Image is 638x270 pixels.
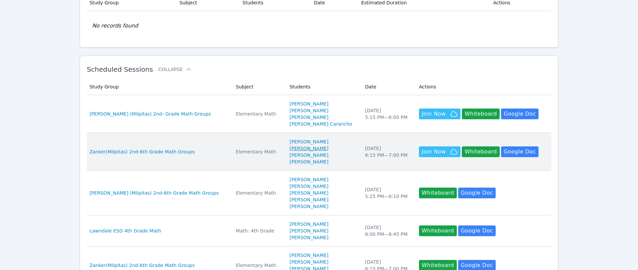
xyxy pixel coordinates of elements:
a: [PERSON_NAME] [289,183,328,190]
tr: Lawndale ESD 4th Grade MathMath: 4th Grade[PERSON_NAME][PERSON_NAME][PERSON_NAME][DATE]8:00 PM—8:... [87,215,551,247]
button: Join Now [419,146,460,157]
a: [PERSON_NAME] Carancho [289,121,352,127]
a: [PERSON_NAME] [289,203,328,210]
a: [PERSON_NAME] [289,190,328,196]
a: [PERSON_NAME] [289,221,328,227]
a: [PERSON_NAME] [289,152,328,158]
div: Elementary Math [236,262,281,269]
a: [PERSON_NAME] [289,259,328,265]
div: Elementary Math [236,190,281,196]
button: Join Now [419,109,460,119]
td: No records found [87,11,551,41]
a: [PERSON_NAME] (Milpitas) 2nd-6th Grade Math Groups [89,190,219,196]
a: Google Doc [501,146,539,157]
a: [PERSON_NAME] [289,234,328,241]
a: Lawndale ESD 4th Grade Math [89,227,161,234]
a: [PERSON_NAME] [289,145,328,152]
div: [DATE] 5:15 PM — 6:00 PM [365,107,411,121]
tr: Zanker(Milpitas) 2nd-6th Grade Math GroupsElementary Math[PERSON_NAME][PERSON_NAME][PERSON_NAME][... [87,133,551,171]
a: Zanker(Milpitas) 2nd-6th Grade Math Groups [89,148,195,155]
a: [PERSON_NAME] (Milpitas) 2nd- Grade Math Groups [89,111,211,117]
a: [PERSON_NAME] [289,196,328,203]
a: [PERSON_NAME] [289,176,328,183]
div: Elementary Math [236,148,281,155]
th: Students [285,79,361,95]
tr: [PERSON_NAME] (Milpitas) 2nd-6th Grade Math GroupsElementary Math[PERSON_NAME][PERSON_NAME][PERSO... [87,171,551,215]
a: [PERSON_NAME] [289,252,328,259]
div: Math: 4th Grade [236,227,281,234]
button: Whiteboard [419,188,457,198]
button: Whiteboard [462,146,500,157]
th: Study Group [87,79,232,95]
th: Subject [232,79,285,95]
a: Google Doc [458,225,496,236]
a: Google Doc [458,188,496,198]
a: [PERSON_NAME] [289,138,328,145]
tr: [PERSON_NAME] (Milpitas) 2nd- Grade Math GroupsElementary Math[PERSON_NAME][PERSON_NAME][PERSON_N... [87,95,551,133]
a: [PERSON_NAME] [289,107,328,114]
a: Google Doc [501,109,539,119]
div: Elementary Math [236,111,281,117]
a: [PERSON_NAME] [289,114,328,121]
div: [DATE] 6:15 PM — 7:00 PM [365,145,411,158]
a: [PERSON_NAME] [289,100,328,107]
a: Zanker(Milpitas) 2nd-6th Grade Math Groups [89,262,195,269]
div: [DATE] 5:25 PM — 6:10 PM [365,186,411,200]
button: Whiteboard [419,225,457,236]
button: Collapse [158,66,192,73]
span: Join Now [422,148,446,156]
a: [PERSON_NAME] [289,227,328,234]
button: Whiteboard [462,109,500,119]
a: [PERSON_NAME] [289,158,328,165]
span: Scheduled Sessions [87,65,153,73]
div: [DATE] 8:00 PM — 8:45 PM [365,224,411,238]
span: Join Now [422,110,446,118]
th: Date [361,79,415,95]
th: Actions [415,79,551,95]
